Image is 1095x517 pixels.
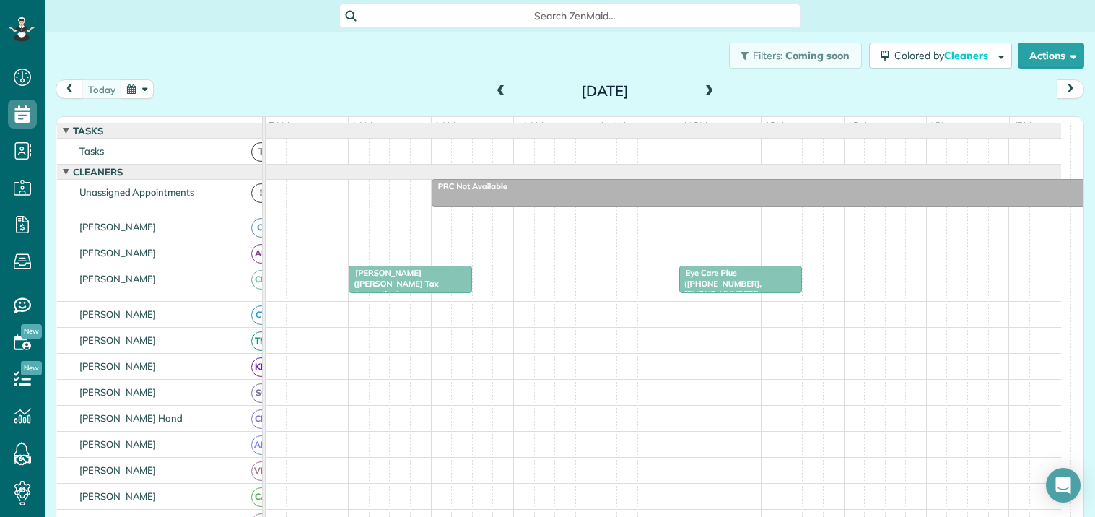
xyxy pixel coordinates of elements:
span: Filters: [753,49,783,62]
span: 2pm [845,120,870,131]
span: New [21,324,42,339]
span: Unassigned Appointments [77,186,197,198]
span: 9am [432,120,458,131]
span: [PERSON_NAME] ([PERSON_NAME] Tax Accounting) ([PHONE_NUMBER]) [348,268,438,309]
span: Eye Care Plus ([PHONE_NUMBER], [PHONE_NUMBER]) [679,268,762,299]
span: 1pm [762,120,787,131]
span: [PERSON_NAME] Hand [77,412,186,424]
span: [PERSON_NAME] [77,464,160,476]
button: prev [56,79,83,99]
span: SC [251,383,271,403]
span: AR [251,244,271,264]
span: T [251,142,271,162]
span: [PERSON_NAME] [77,334,160,346]
div: Open Intercom Messenger [1046,468,1081,503]
button: Actions [1018,43,1084,69]
span: VM [251,461,271,481]
span: Tasks [77,145,107,157]
span: CH [251,409,271,429]
span: [PERSON_NAME] [77,308,160,320]
button: Colored byCleaners [869,43,1012,69]
span: [PERSON_NAME] [77,221,160,233]
span: Tasks [70,125,106,136]
span: PRC Not Available [431,181,508,191]
span: TM [251,331,271,351]
span: Cleaners [944,49,990,62]
h2: [DATE] [515,83,695,99]
button: today [82,79,122,99]
span: [PERSON_NAME] [77,386,160,398]
span: CT [251,305,271,325]
span: 12pm [679,120,710,131]
span: Colored by [894,49,993,62]
span: Coming soon [785,49,850,62]
span: 7am [266,120,292,131]
span: 8am [349,120,375,131]
span: [PERSON_NAME] [77,490,160,502]
span: New [21,361,42,375]
span: 4pm [1010,120,1035,131]
span: Cleaners [70,166,126,178]
span: [PERSON_NAME] [77,247,160,258]
button: next [1057,79,1084,99]
span: KD [251,357,271,377]
span: 10am [514,120,546,131]
span: CA [251,487,271,507]
span: AM [251,435,271,455]
span: [PERSON_NAME] [77,273,160,284]
span: 11am [596,120,629,131]
span: CM [251,270,271,290]
span: [PERSON_NAME] [77,360,160,372]
span: CJ [251,218,271,238]
span: ! [251,183,271,203]
span: 3pm [927,120,952,131]
span: [PERSON_NAME] [77,438,160,450]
